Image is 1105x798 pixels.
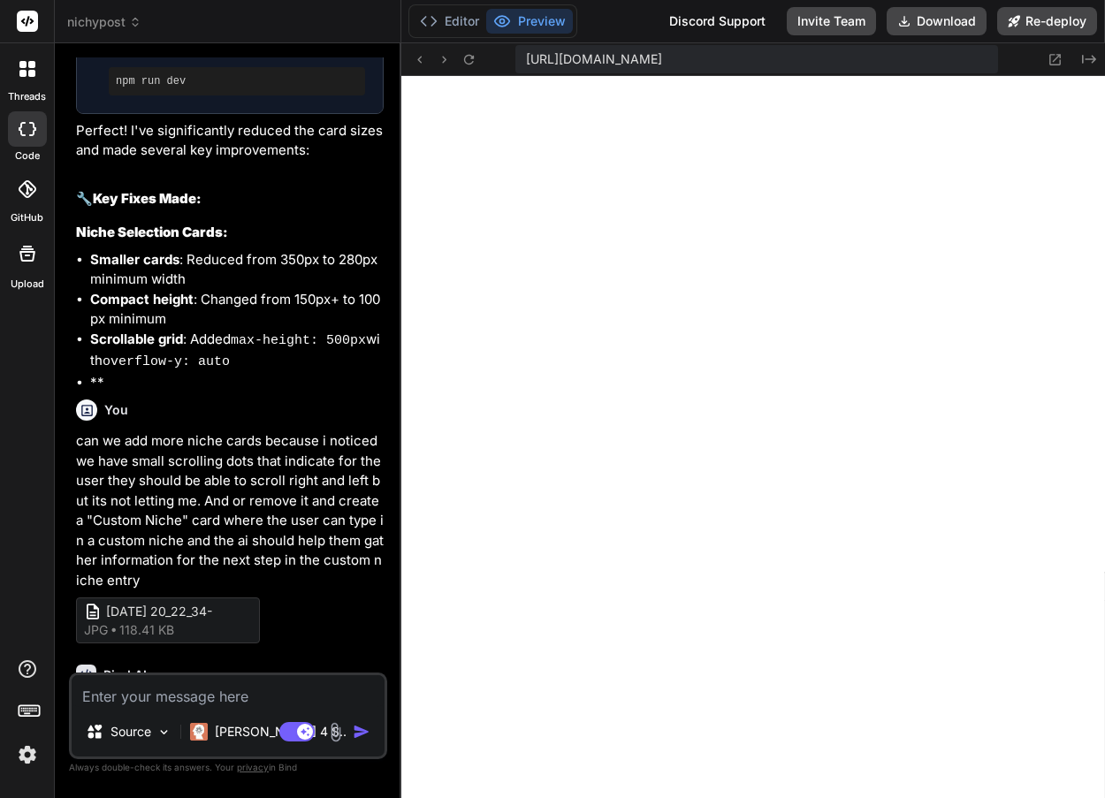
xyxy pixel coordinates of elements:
[887,7,987,35] button: Download
[787,7,876,35] button: Invite Team
[93,190,202,207] strong: Key Fixes Made:
[103,666,147,684] h6: Bind AI
[103,354,230,369] code: overflow-y: auto
[12,740,42,770] img: settings
[76,431,384,590] p: can we add more niche cards because i noticed we have small scrolling dots that indicate for the ...
[401,76,1105,798] iframe: Preview
[11,277,44,292] label: Upload
[11,210,43,225] label: GitHub
[190,723,208,741] img: Claude 4 Sonnet
[90,290,384,330] li: : Changed from 150px+ to 100px minimum
[325,722,346,742] img: attachment
[90,330,384,373] li: : Added with
[84,621,108,639] span: jpg
[90,331,183,347] strong: Scrollable grid
[659,7,776,35] div: Discord Support
[116,74,358,88] pre: npm run dev
[76,224,228,240] strong: Niche Selection Cards:
[215,723,347,741] p: [PERSON_NAME] 4 S..
[76,189,384,209] h2: 🔧
[67,13,141,31] span: nichypost
[110,723,151,741] p: Source
[237,762,269,772] span: privacy
[486,9,573,34] button: Preview
[90,251,179,268] strong: Smaller cards
[69,759,387,776] p: Always double-check its answers. Your in Bind
[997,7,1097,35] button: Re-deploy
[104,401,128,419] h6: You
[76,121,384,161] p: Perfect! I've significantly reduced the card sizes and made several key improvements:
[353,723,370,741] img: icon
[231,333,366,348] code: max-height: 500px
[90,250,384,290] li: : Reduced from 350px to 280px minimum width
[106,603,248,621] span: [DATE] 20_22_34-
[8,89,46,104] label: threads
[156,725,171,740] img: Pick Models
[526,50,662,68] span: [URL][DOMAIN_NAME]
[15,148,40,163] label: code
[90,291,194,308] strong: Compact height
[119,621,174,639] span: 118.41 KB
[413,9,486,34] button: Editor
